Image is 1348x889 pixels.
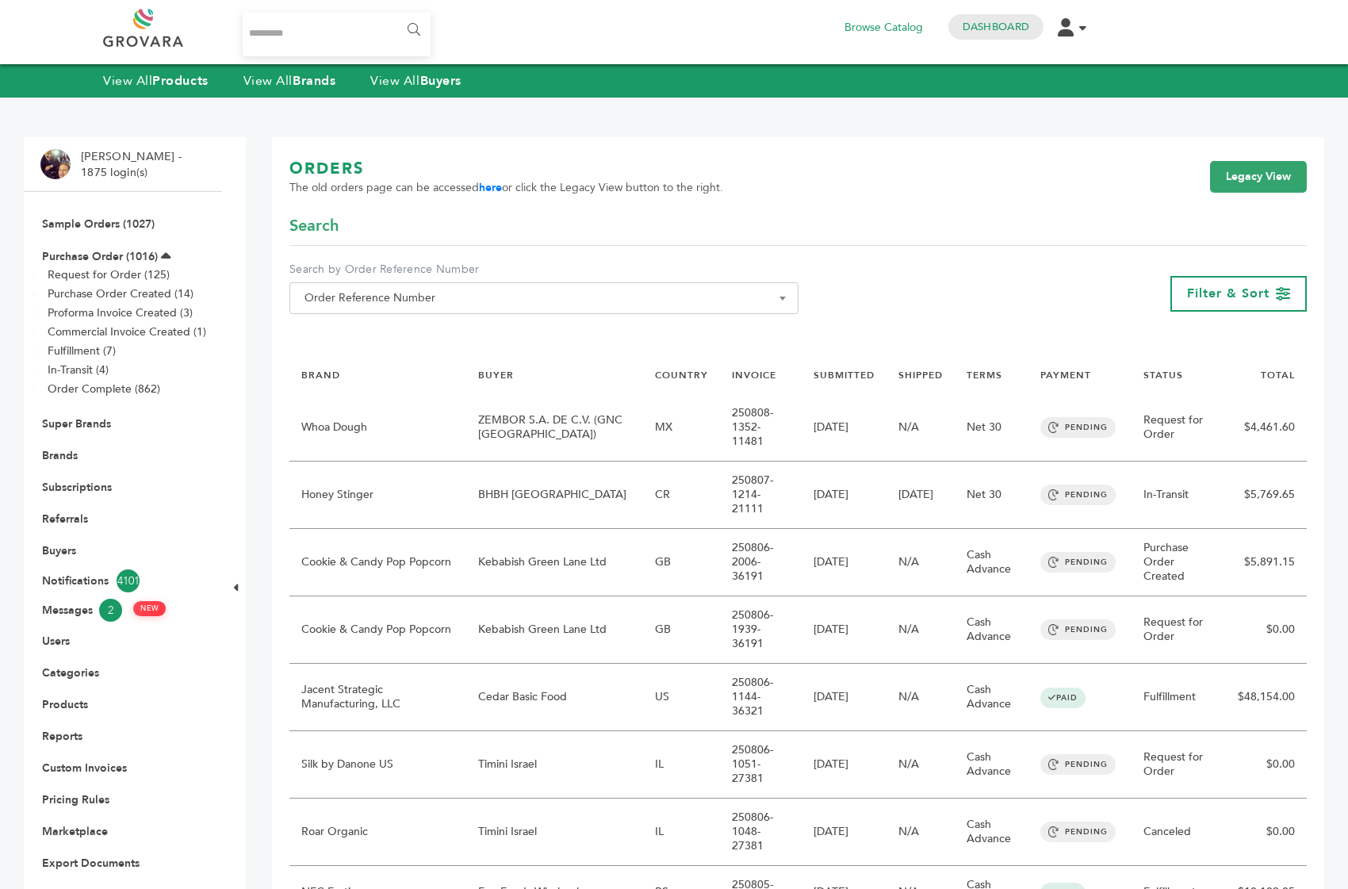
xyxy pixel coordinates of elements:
[42,665,99,680] a: Categories
[48,286,193,301] a: Purchase Order Created (14)
[466,664,643,731] td: Cedar Basic Food
[887,799,955,866] td: N/A
[887,731,955,799] td: N/A
[42,697,88,712] a: Products
[42,543,76,558] a: Buyers
[802,596,887,664] td: [DATE]
[1143,369,1183,381] a: STATUS
[117,569,140,592] span: 4101
[289,799,466,866] td: Roar Organic
[643,462,720,529] td: CR
[42,856,140,871] a: Export Documents
[1040,688,1086,708] span: PAID
[720,596,802,664] td: 250806-1939-36191
[802,394,887,462] td: [DATE]
[802,731,887,799] td: [DATE]
[243,12,431,56] input: Search...
[802,664,887,731] td: [DATE]
[955,731,1029,799] td: Cash Advance
[643,799,720,866] td: IL
[643,529,720,596] td: GB
[289,158,723,180] h1: ORDERS
[1040,619,1116,640] span: PENDING
[643,394,720,462] td: MX
[1132,394,1226,462] td: Request for Order
[732,369,776,381] a: INVOICE
[955,799,1029,866] td: Cash Advance
[99,599,122,622] span: 2
[1261,369,1295,381] a: TOTAL
[293,72,335,90] strong: Brands
[814,369,875,381] a: SUBMITTED
[844,19,923,36] a: Browse Catalog
[655,369,708,381] a: COUNTRY
[1226,529,1307,596] td: $5,891.15
[466,462,643,529] td: BHBH [GEOGRAPHIC_DATA]
[289,282,798,314] span: Order Reference Number
[42,569,204,592] a: Notifications4101
[1226,596,1307,664] td: $0.00
[42,634,70,649] a: Users
[478,369,514,381] a: BUYER
[42,599,204,622] a: Messages2 NEW
[720,664,802,731] td: 250806-1144-36321
[466,596,643,664] td: Kebabish Green Lane Ltd
[1132,731,1226,799] td: Request for Order
[466,799,643,866] td: Timini Israel
[1040,552,1116,573] span: PENDING
[289,462,466,529] td: Honey Stinger
[289,529,466,596] td: Cookie & Candy Pop Popcorn
[887,596,955,664] td: N/A
[48,324,206,339] a: Commercial Invoice Created (1)
[1226,664,1307,731] td: $48,154.00
[955,664,1029,731] td: Cash Advance
[152,72,208,90] strong: Products
[301,369,340,381] a: BRAND
[802,799,887,866] td: [DATE]
[1187,285,1269,302] span: Filter & Sort
[289,180,723,196] span: The old orders page can be accessed or click the Legacy View button to the right.
[1210,161,1307,193] a: Legacy View
[643,731,720,799] td: IL
[1132,529,1226,596] td: Purchase Order Created
[42,824,108,839] a: Marketplace
[955,596,1029,664] td: Cash Advance
[963,20,1029,34] a: Dashboard
[720,731,802,799] td: 250806-1051-27381
[643,664,720,731] td: US
[289,215,339,237] span: Search
[720,462,802,529] td: 250807-1214-21111
[81,149,186,180] li: [PERSON_NAME] - 1875 login(s)
[1132,462,1226,529] td: In-Transit
[42,217,155,232] a: Sample Orders (1027)
[42,249,158,264] a: Purchase Order (1016)
[1040,822,1116,842] span: PENDING
[1132,799,1226,866] td: Canceled
[967,369,1002,381] a: TERMS
[42,792,109,807] a: Pricing Rules
[802,462,887,529] td: [DATE]
[887,462,955,529] td: [DATE]
[420,72,461,90] strong: Buyers
[289,394,466,462] td: Whoa Dough
[466,394,643,462] td: ZEMBOR S.A. DE C.V. (GNC [GEOGRAPHIC_DATA])
[48,267,170,282] a: Request for Order (125)
[48,305,193,320] a: Proforma Invoice Created (3)
[42,512,88,527] a: Referrals
[887,394,955,462] td: N/A
[1040,485,1116,505] span: PENDING
[42,416,111,431] a: Super Brands
[103,72,209,90] a: View AllProducts
[289,262,798,278] label: Search by Order Reference Number
[1226,394,1307,462] td: $4,461.60
[887,664,955,731] td: N/A
[1226,462,1307,529] td: $5,769.65
[289,596,466,664] td: Cookie & Candy Pop Popcorn
[48,343,116,358] a: Fulfillment (7)
[466,731,643,799] td: Timini Israel
[48,362,109,377] a: In-Transit (4)
[289,664,466,731] td: Jacent Strategic Manufacturing, LLC
[42,761,127,776] a: Custom Invoices
[887,529,955,596] td: N/A
[1226,731,1307,799] td: $0.00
